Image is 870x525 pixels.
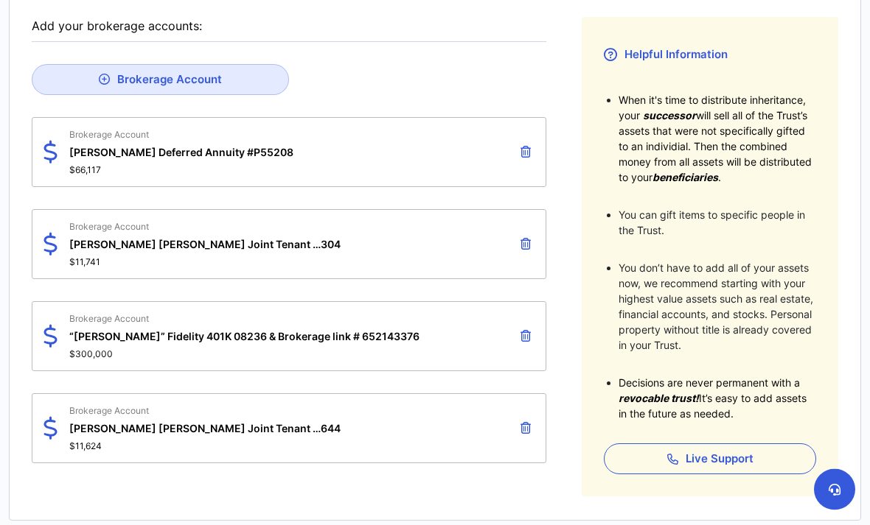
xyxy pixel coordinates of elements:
span: Brokerage Account [69,130,293,141]
button: Brokerage Account [32,65,289,96]
span: “[PERSON_NAME]” Fidelity 401K 08236 & Brokerage link # 652143376 [69,331,420,343]
span: [PERSON_NAME] [PERSON_NAME] Joint Tenant …304 [69,239,341,251]
h3: Helpful Information [604,40,816,71]
span: Brokerage Account [69,406,341,417]
span: $11,741 [69,257,341,268]
span: $66,117 [69,165,293,176]
span: beneficiaries [652,172,718,184]
span: [PERSON_NAME] [PERSON_NAME] Joint Tenant …644 [69,423,341,435]
div: Add your brokerage accounts: [32,18,546,36]
span: [PERSON_NAME] Deferred Annuity #P55208 [69,147,293,159]
span: revocable trust! [619,392,699,405]
span: successor [643,110,696,122]
span: Brokerage Account [69,314,420,325]
button: Live Support [604,444,816,475]
li: You don’t have to add all of your assets now, we recommend starting with your highest value asset... [619,261,816,353]
span: Decisions are never permanent with a It’s easy to add assets in the future as needed. [619,377,807,420]
span: When it's time to distribute inheritance, your will sell all of the Trust’s assets that were not ... [619,94,812,184]
span: Brokerage Account [69,222,341,233]
span: $300,000 [69,349,420,360]
li: You can gift items to specific people in the Trust. [619,208,816,239]
span: $11,624 [69,441,341,452]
